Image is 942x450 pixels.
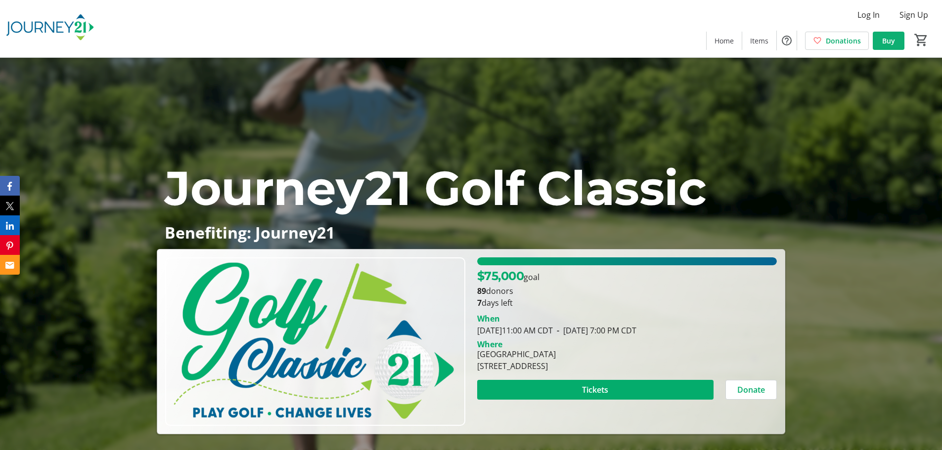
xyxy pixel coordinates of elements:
span: $75,000 [477,269,524,283]
div: [GEOGRAPHIC_DATA] [477,348,556,360]
span: [DATE] 7:00 PM CDT [553,325,636,336]
p: Benefiting: Journey21 [165,224,777,241]
div: [STREET_ADDRESS] [477,360,556,372]
span: Sign Up [899,9,928,21]
span: Home [715,36,734,46]
p: goal [477,267,540,285]
span: Items [750,36,768,46]
span: Log In [857,9,880,21]
b: 89 [477,286,486,296]
span: 7 [477,297,482,308]
span: Tickets [582,384,608,396]
img: Campaign CTA Media Photo [165,257,465,426]
button: Help [777,31,797,50]
button: Donate [725,380,777,400]
div: When [477,313,500,325]
span: Journey21 Golf Classic [165,159,706,217]
a: Items [742,32,776,50]
span: Buy [882,36,895,46]
div: 100% of fundraising goal reached [477,257,777,265]
p: days left [477,297,777,309]
div: Where [477,340,502,348]
span: Donations [826,36,861,46]
a: Home [707,32,742,50]
button: Log In [850,7,888,23]
span: - [553,325,563,336]
span: [DATE] 11:00 AM CDT [477,325,553,336]
a: Donations [805,32,869,50]
button: Cart [912,31,930,49]
a: Buy [873,32,904,50]
button: Sign Up [892,7,936,23]
img: Journey21's Logo [6,4,94,53]
p: donors [477,285,777,297]
button: Tickets [477,380,714,400]
span: Donate [737,384,765,396]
